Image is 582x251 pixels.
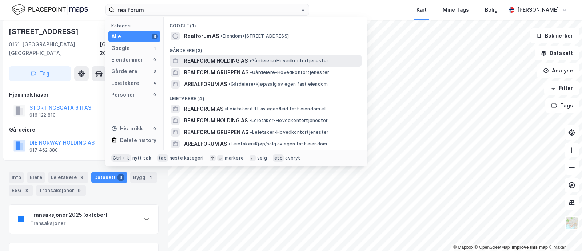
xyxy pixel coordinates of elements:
button: Tags [545,98,579,113]
div: 4 [152,80,158,86]
div: Mine Tags [443,5,469,14]
div: Leietakere [111,79,139,87]
div: Bolig [485,5,498,14]
span: • [228,141,231,146]
div: 917 462 380 [29,147,58,153]
span: Leietaker • Hovedkontortjenester [249,118,328,123]
span: Gårdeiere • Kjøp/salg av egen fast eiendom [228,81,328,87]
div: avbryt [285,155,300,161]
div: 3 [117,174,124,181]
div: 3 [152,68,158,74]
img: logo.f888ab2527a4732fd821a326f86c7f29.svg [12,3,88,16]
div: neste kategori [170,155,204,161]
div: Gårdeiere [9,125,158,134]
div: velg [257,155,267,161]
span: Realforum AS [184,32,219,40]
div: 8 [23,187,30,194]
div: 0 [152,57,158,63]
div: Info [9,172,24,183]
div: 0161, [GEOGRAPHIC_DATA], [GEOGRAPHIC_DATA] [9,40,100,58]
div: Kategori [111,23,160,28]
span: REALFORUM AS [184,105,223,113]
div: [GEOGRAPHIC_DATA], 207/333 [100,40,159,58]
span: Gårdeiere • Hovedkontortjenester [249,58,328,64]
div: Delete history [120,136,156,145]
div: Ctrl + k [111,154,131,162]
div: Transaksjoner [30,219,107,228]
div: Bygg [130,172,157,183]
div: Hjemmelshaver [9,90,158,99]
span: REALFORUM HOLDING AS [184,116,248,125]
a: OpenStreetMap [475,245,510,250]
div: 9 [76,187,83,194]
div: nytt søk [132,155,152,161]
div: ESG [9,185,33,196]
div: Transaksjoner 2025 (oktober) [30,211,107,219]
span: • [249,58,251,63]
span: Leietaker • Hovedkontortjenester [250,129,328,135]
div: Transaksjoner [36,185,86,196]
span: REALFORUM GRUPPEN AS [184,68,248,77]
span: • [228,81,231,87]
div: Leietakere (4) [164,90,367,103]
div: 1 [147,174,154,181]
a: Mapbox [453,245,473,250]
span: Gårdeiere • Hovedkontortjenester [250,70,329,75]
div: [STREET_ADDRESS] [9,26,80,37]
span: • [249,118,251,123]
div: Datasett [91,172,127,183]
div: 8 [152,34,158,39]
button: Datasett [535,46,579,60]
div: tab [157,154,168,162]
span: AREALFORUM AS [184,80,227,89]
span: • [250,129,252,135]
div: 916 122 810 [29,112,56,118]
div: [PERSON_NAME] [517,5,559,14]
button: Filter [544,81,579,95]
button: Bokmerker [530,28,579,43]
div: esc [273,154,284,162]
button: Tag [9,66,71,81]
div: Gårdeiere [111,67,137,76]
a: Improve this map [512,245,548,250]
span: Leietaker • Utl. av egen/leid fast eiendom el. [225,106,327,112]
span: AREALFORUM AS [184,140,227,148]
span: • [250,70,252,75]
span: • [220,33,223,39]
div: 0 [152,126,158,132]
button: Analyse [537,63,579,78]
div: Kart [416,5,427,14]
div: Google [111,44,130,52]
div: 9 [78,174,85,181]
div: Historikk [111,124,143,133]
div: 1 [152,45,158,51]
span: REALFORUM HOLDING AS [184,56,248,65]
span: REALFORUM GRUPPEN AS [184,128,248,137]
div: markere [225,155,244,161]
span: Eiendom • [STREET_ADDRESS] [220,33,289,39]
input: Søk på adresse, matrikkel, gårdeiere, leietakere eller personer [115,4,300,15]
div: Google (1) [164,17,367,30]
div: Gårdeiere (3) [164,42,367,55]
div: Eiere [27,172,45,183]
div: Personer [111,90,135,99]
span: • [225,106,227,111]
div: Leietakere [48,172,88,183]
div: 0 [152,92,158,98]
iframe: Chat Widget [546,216,582,251]
div: Alle [111,32,121,41]
span: Leietaker • Kjøp/salg av egen fast eiendom [228,141,327,147]
div: Eiendommer [111,55,143,64]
